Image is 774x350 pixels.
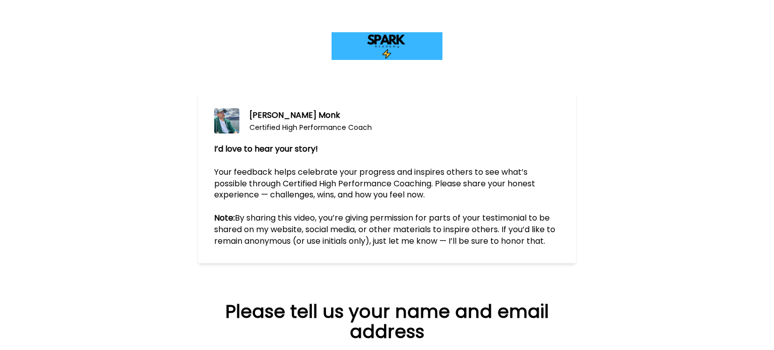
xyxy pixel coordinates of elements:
[332,32,442,60] img: https://cdn.bonjoro.com/media/26019133-01ac-4f0f-8e6f-067577e58acd/54cbeec9-7c0d-42a2-a7ad-33bb2b...
[214,212,557,247] span: By sharing this video, you’re giving permission for parts of your testimonial to be shared on my ...
[214,143,318,155] span: I’d love to hear your story!
[214,108,239,133] img: Certified High Performance Coach
[214,166,537,201] span: Your feedback helps celebrate your progress and inspires others to see what’s possible through Ce...
[212,302,562,342] div: Please tell us your name and email address
[249,109,372,121] div: [PERSON_NAME] Monk
[249,122,372,132] div: Certified High Performance Coach
[214,212,235,224] span: Note:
